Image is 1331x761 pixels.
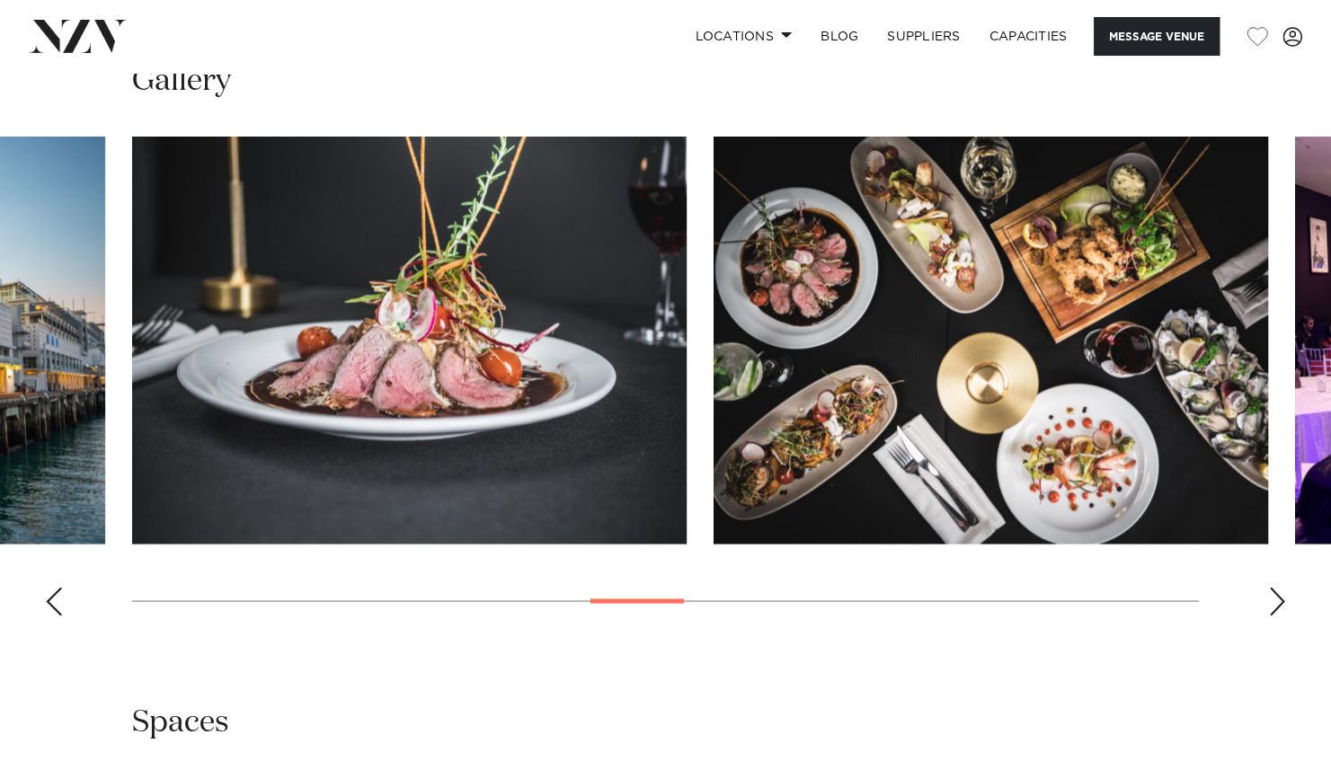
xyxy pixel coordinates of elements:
h2: Gallery [132,61,231,102]
a: Capacities [975,17,1082,56]
a: SUPPLIERS [873,17,974,56]
button: Message Venue [1094,17,1220,56]
a: Locations [680,17,806,56]
img: nzv-logo.png [29,20,127,52]
a: BLOG [806,17,873,56]
swiper-slide: 10 / 21 [132,137,687,544]
swiper-slide: 11 / 21 [714,137,1268,544]
h2: Spaces [132,702,229,742]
